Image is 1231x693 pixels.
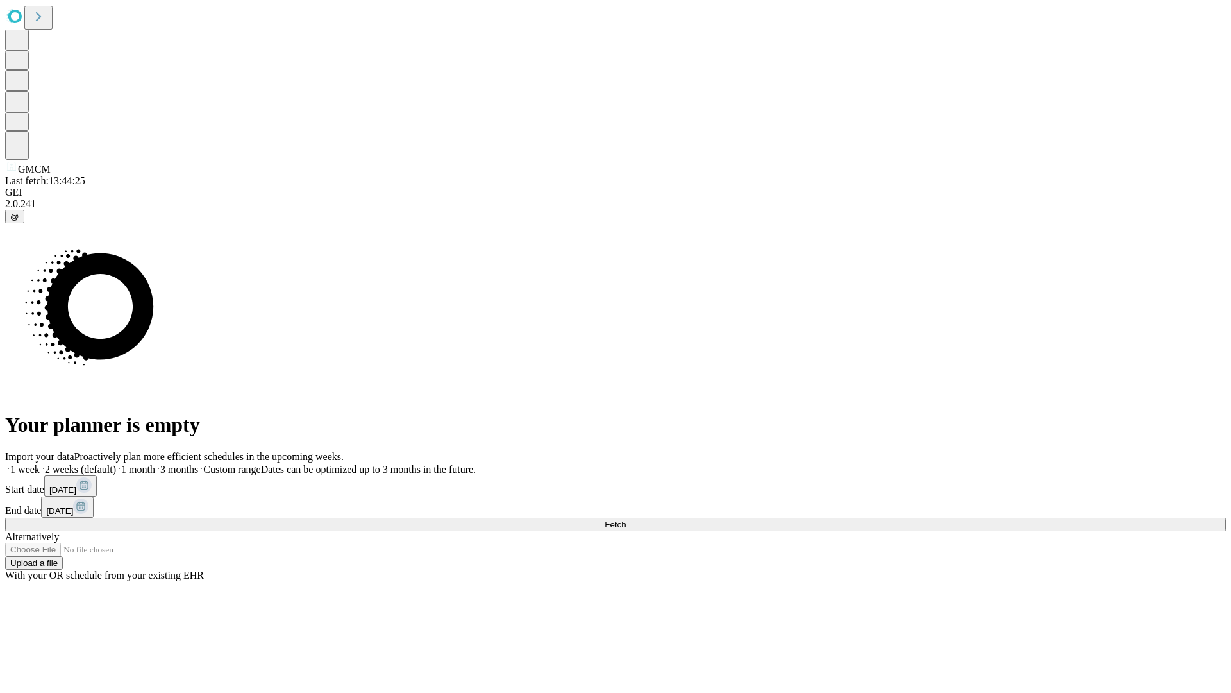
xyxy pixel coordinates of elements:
[160,464,198,475] span: 3 months
[41,497,94,518] button: [DATE]
[121,464,155,475] span: 1 month
[5,531,59,542] span: Alternatively
[10,212,19,221] span: @
[5,413,1226,437] h1: Your planner is empty
[5,210,24,223] button: @
[5,556,63,570] button: Upload a file
[45,464,116,475] span: 2 weeks (default)
[5,175,85,186] span: Last fetch: 13:44:25
[5,497,1226,518] div: End date
[5,518,1226,531] button: Fetch
[261,464,476,475] span: Dates can be optimized up to 3 months in the future.
[44,475,97,497] button: [DATE]
[5,570,204,581] span: With your OR schedule from your existing EHR
[49,485,76,495] span: [DATE]
[5,198,1226,210] div: 2.0.241
[5,187,1226,198] div: GEI
[605,520,626,529] span: Fetch
[10,464,40,475] span: 1 week
[203,464,260,475] span: Custom range
[46,506,73,516] span: [DATE]
[18,164,51,175] span: GMCM
[5,475,1226,497] div: Start date
[74,451,344,462] span: Proactively plan more efficient schedules in the upcoming weeks.
[5,451,74,462] span: Import your data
